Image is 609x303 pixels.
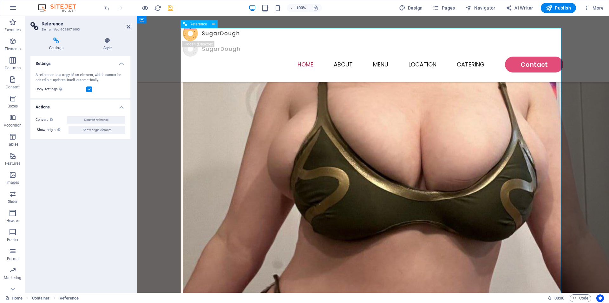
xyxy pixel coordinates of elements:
[541,3,576,13] button: Publish
[7,256,18,261] p: Forms
[8,199,18,204] p: Slider
[559,296,560,300] span: :
[463,3,498,13] button: Navigator
[5,294,23,302] a: Click to cancel selection. Double-click to open Pages
[430,3,457,13] button: Pages
[584,5,604,11] span: More
[69,126,125,134] button: Show origin element
[396,3,425,13] button: Design
[433,5,455,11] span: Pages
[30,38,85,51] h4: Settings
[36,116,67,124] label: Convert
[32,294,50,302] span: Click to select. Double-click to edit
[8,104,18,109] p: Boxes
[554,294,564,302] span: 00 00
[581,3,606,13] button: More
[6,218,19,223] p: Header
[465,5,495,11] span: Navigator
[506,5,533,11] span: AI Writer
[83,126,111,134] span: Show origin element
[103,4,111,12] button: undo
[6,85,20,90] p: Content
[503,3,536,13] button: AI Writer
[5,46,21,52] p: Elements
[32,294,79,302] nav: breadcrumb
[154,4,161,12] button: reload
[5,161,20,166] p: Features
[30,100,130,111] h4: Actions
[296,4,306,12] h6: 100%
[573,294,588,302] span: Code
[546,5,571,11] span: Publish
[60,294,79,302] span: Click to select. Double-click to edit
[190,22,207,26] span: Reference
[5,65,21,71] p: Columns
[6,180,19,185] p: Images
[287,4,309,12] button: 100%
[37,126,69,134] label: Show origin
[36,4,84,12] img: Editor Logo
[4,27,21,32] p: Favorites
[167,4,174,12] button: save
[399,5,423,11] span: Design
[84,116,108,124] span: Convert reference
[67,116,125,124] button: Convert reference
[4,123,22,128] p: Accordion
[36,86,86,93] label: Copy settings
[36,72,125,83] div: A reference is a copy of an element, which cannot be edited but updates itself automatically.
[570,294,591,302] button: Code
[4,275,21,280] p: Marketing
[596,294,604,302] button: Usercentrics
[167,4,174,12] i: Save (Ctrl+S)
[548,294,565,302] h6: Session time
[42,21,130,27] h2: Reference
[103,4,111,12] i: Undo: Edit headline (Ctrl+Z)
[85,38,130,51] h4: Style
[7,142,18,147] p: Tables
[30,56,130,67] h4: Settings
[7,237,18,242] p: Footer
[42,27,118,32] h3: Element #ed-1018071003
[396,3,425,13] div: Design (Ctrl+Alt+Y)
[313,5,318,11] i: On resize automatically adjust zoom level to fit chosen device.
